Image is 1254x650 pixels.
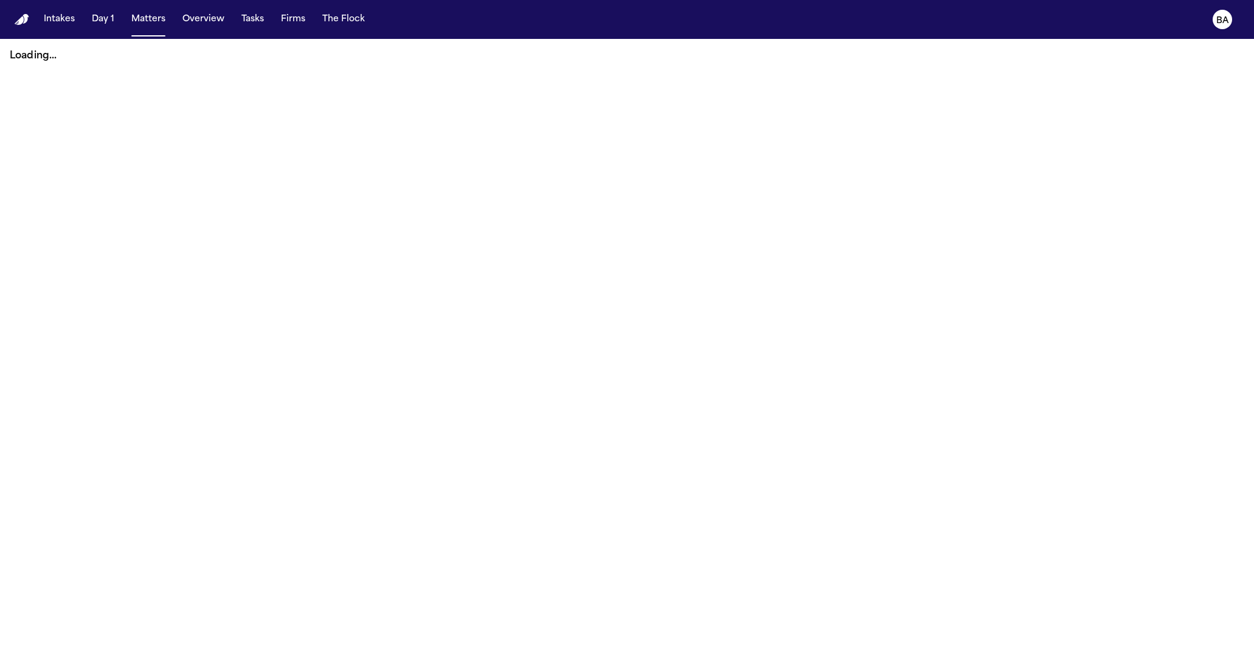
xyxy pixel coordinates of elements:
button: Day 1 [87,9,119,30]
text: BA [1216,16,1229,25]
button: Matters [126,9,170,30]
button: Firms [276,9,310,30]
button: The Flock [317,9,370,30]
p: Loading... [10,49,1244,63]
a: Home [15,14,29,26]
button: Tasks [237,9,269,30]
button: Intakes [39,9,80,30]
button: Overview [178,9,229,30]
img: Finch Logo [15,14,29,26]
